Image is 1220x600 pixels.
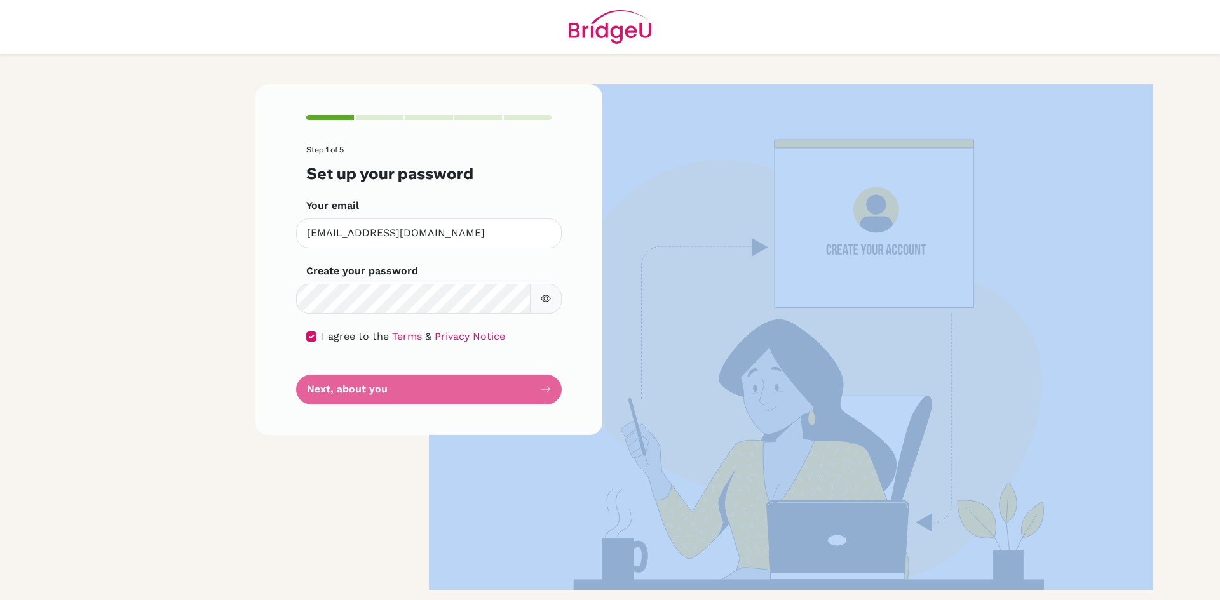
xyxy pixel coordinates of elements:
[435,330,505,342] a: Privacy Notice
[296,218,562,248] input: Insert your email*
[306,263,418,279] label: Create your password
[425,330,431,342] span: &
[392,330,422,342] a: Terms
[306,198,359,213] label: Your email
[306,164,552,183] h3: Set up your password
[306,145,344,154] span: Step 1 of 5
[429,84,1153,590] img: Create your account
[322,330,389,342] span: I agree to the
